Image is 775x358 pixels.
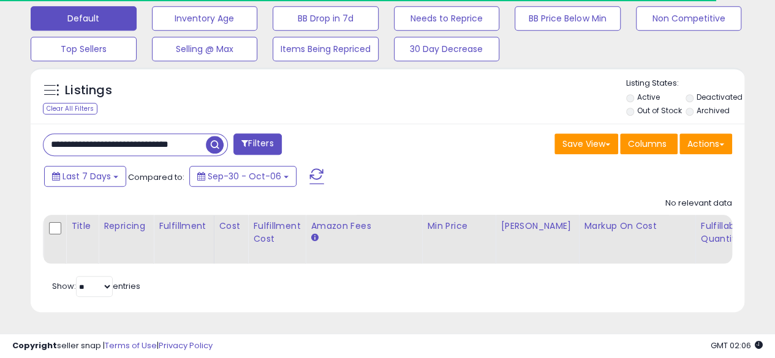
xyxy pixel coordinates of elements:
button: Needs to Reprice [394,6,500,31]
button: Non Competitive [636,6,742,31]
button: Sep-30 - Oct-06 [189,166,297,187]
button: Inventory Age [152,6,258,31]
div: [PERSON_NAME] [501,220,573,233]
div: Title [71,220,93,233]
div: Cost [219,220,243,233]
button: Save View [554,133,618,154]
th: The percentage added to the cost of goods (COGS) that forms the calculator for Min & Max prices. [579,215,695,264]
div: Fulfillment Cost [253,220,300,245]
button: Columns [620,133,678,154]
div: Fulfillment [159,220,208,233]
span: Columns [628,138,667,150]
h5: Listings [65,82,112,99]
div: seller snap | | [12,340,213,352]
small: Amazon Fees. [311,233,318,244]
button: 30 Day Decrease [394,37,500,61]
a: Privacy Policy [159,340,213,351]
label: Deactivated [697,92,743,102]
div: Amazon Fees [311,220,417,233]
label: Archived [697,105,730,116]
span: Compared to: [128,171,184,183]
div: Repricing [104,220,148,233]
button: Default [31,6,137,31]
span: 2025-10-14 02:06 GMT [711,340,763,351]
button: Last 7 Days [44,166,126,187]
label: Out of Stock [637,105,681,116]
button: BB Price Below Min [515,6,621,31]
button: Selling @ Max [152,37,258,61]
a: Terms of Use [105,340,157,351]
span: Show: entries [52,280,140,292]
label: Active [637,92,659,102]
button: Filters [233,133,281,155]
p: Listing States: [626,78,744,89]
button: Top Sellers [31,37,137,61]
div: Fulfillable Quantity [700,220,743,245]
span: Sep-30 - Oct-06 [208,170,281,182]
div: Markup on Cost [584,220,690,233]
button: Items Being Repriced [273,37,379,61]
button: Actions [679,133,732,154]
strong: Copyright [12,340,57,351]
div: Min Price [427,220,490,233]
button: BB Drop in 7d [273,6,379,31]
div: Clear All Filters [43,103,97,114]
span: Last 7 Days [62,170,111,182]
div: No relevant data [665,198,732,209]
